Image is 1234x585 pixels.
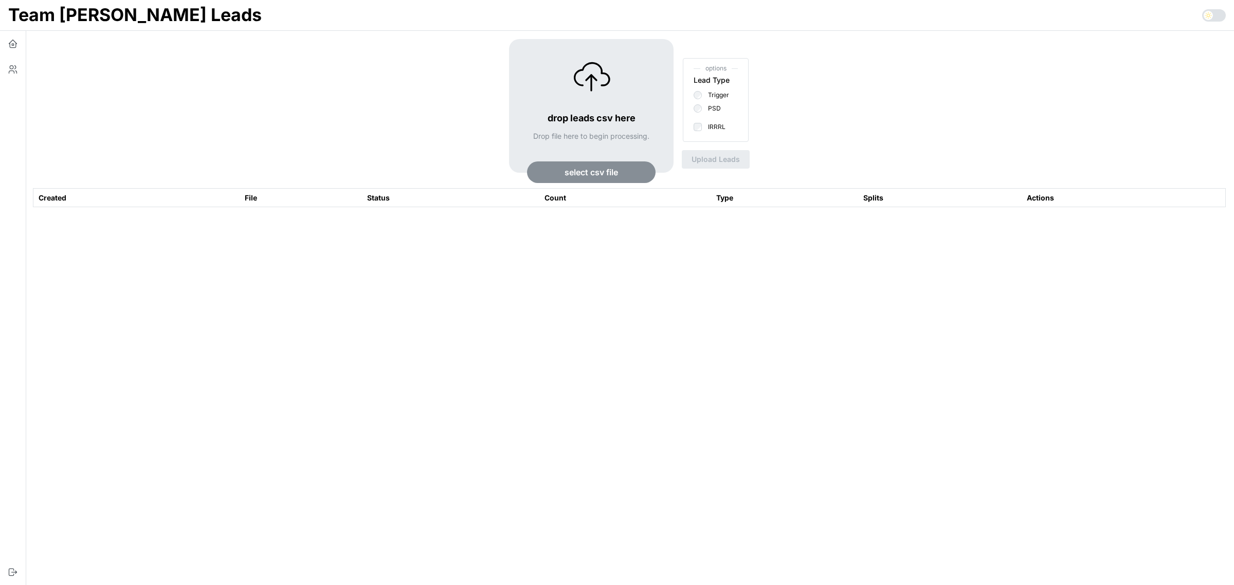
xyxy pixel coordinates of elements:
span: options [694,64,738,74]
span: Upload Leads [692,151,740,168]
th: Type [711,189,858,207]
label: PSD [702,104,721,113]
button: select csv file [527,161,656,183]
button: Upload Leads [682,150,750,169]
h1: Team [PERSON_NAME] Leads [8,4,262,26]
th: Count [539,189,711,207]
label: Trigger [702,91,729,99]
th: Status [362,189,539,207]
label: IRRRL [702,123,725,131]
span: select csv file [565,162,618,182]
div: Lead Type [694,75,730,86]
th: File [240,189,361,207]
th: Created [33,189,240,207]
th: Splits [858,189,1022,207]
th: Actions [1022,189,1225,207]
